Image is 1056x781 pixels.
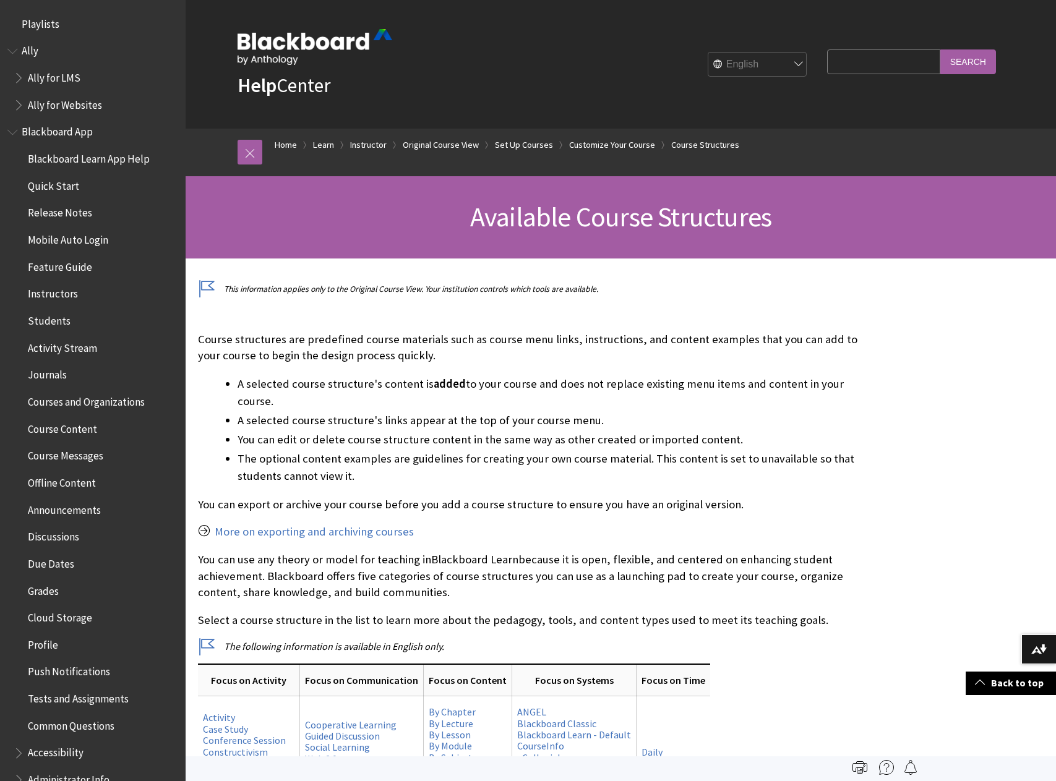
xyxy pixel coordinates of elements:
[198,283,861,295] p: This information applies only to the Original Course View. Your institution controls which tools ...
[22,14,59,30] span: Playlists
[28,391,145,408] span: Courses and Organizations
[569,137,655,153] a: Customize Your Course
[28,229,108,246] span: Mobile Auto Login
[28,67,80,84] span: Ally for LMS
[7,14,178,35] nav: Book outline for Playlists
[429,740,472,753] a: By Module
[28,365,67,382] span: Journals
[28,148,150,165] span: Blackboard Learn App Help
[708,53,807,77] select: Site Language Selector
[313,137,334,153] a: Learn
[424,664,512,696] th: Focus on Content
[198,612,861,628] p: Select a course structure in the list to learn more about the pedagogy, tools, and content types ...
[434,377,466,391] span: added
[28,715,114,732] span: Common Questions
[28,284,78,301] span: Instructors
[28,310,71,327] span: Students
[28,634,58,651] span: Profile
[517,706,546,719] a: ANGEL
[305,753,337,766] a: Web 2.0
[495,137,553,153] a: Set Up Courses
[431,552,518,566] span: Blackboard Learn
[28,203,92,220] span: Release Notes
[517,717,596,730] a: Blackboard Classic
[305,719,397,732] a: Cooperative Learning
[28,553,74,570] span: Due Dates
[642,746,663,759] a: Daily
[429,751,473,764] a: By Subject
[28,176,79,192] span: Quick Start
[429,706,476,719] a: By Chapter
[238,450,861,485] li: The optional content examples are guidelines for creating your own course material. This content ...
[275,137,297,153] a: Home
[198,331,861,364] p: Course structures are predefined course materials such as course menu links, instructions, and co...
[517,751,560,764] a: eCollegial
[198,639,861,653] p: The following information is available in English only.
[28,688,129,705] span: Tests and Assignments
[903,760,918,775] img: Follow this page
[28,95,102,111] span: Ally for Websites
[238,73,330,98] a: HelpCenter
[28,446,103,463] span: Course Messages
[300,664,424,696] th: Focus on Communication
[966,672,1056,694] a: Back to top
[203,723,248,736] a: Case Study
[28,581,59,597] span: Grades
[852,760,867,775] img: Print
[403,137,479,153] a: Original Course View
[238,29,392,65] img: Blackboard by Anthology
[203,711,235,724] a: Activity
[22,41,38,58] span: Ally
[28,500,101,516] span: Announcements
[198,552,861,600] p: You can use any theory or model for teaching in because it is open, flexible, and centered on enh...
[305,730,380,743] a: Guided Discussion
[203,746,268,759] a: Constructivism
[879,760,894,775] img: More help
[198,497,861,513] p: You can export or archive your course before you add a course structure to ensure you have an ori...
[7,41,178,116] nav: Book outline for Anthology Ally Help
[28,338,97,354] span: Activity Stream
[28,662,110,678] span: Push Notifications
[238,375,861,410] li: A selected course structure's content is to your course and does not replace existing menu items ...
[429,717,473,730] a: By Lecture
[940,49,996,74] input: Search
[238,431,861,448] li: You can edit or delete course structure content in the same way as other created or imported cont...
[470,200,771,234] span: Available Course Structures
[350,137,387,153] a: Instructor
[238,73,277,98] strong: Help
[28,472,96,489] span: Offline Content
[305,741,370,754] a: Social Learning
[28,419,97,435] span: Course Content
[28,526,79,543] span: Discussions
[517,728,631,741] a: Blackboard Learn - Default
[198,664,300,696] th: Focus on Activity
[28,743,84,759] span: Accessibility
[28,257,92,273] span: Feature Guide
[28,607,92,624] span: Cloud Storage
[22,122,93,139] span: Blackboard App
[203,734,286,747] a: Conference Session
[238,412,861,429] li: A selected course structure's links appear at the top of your course menu.
[637,664,711,696] th: Focus on Time
[429,728,471,741] a: By Lesson
[671,137,739,153] a: Course Structures
[512,664,637,696] th: Focus on Systems
[517,740,564,753] a: CourseInfo
[215,524,414,539] a: More on exporting and archiving courses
